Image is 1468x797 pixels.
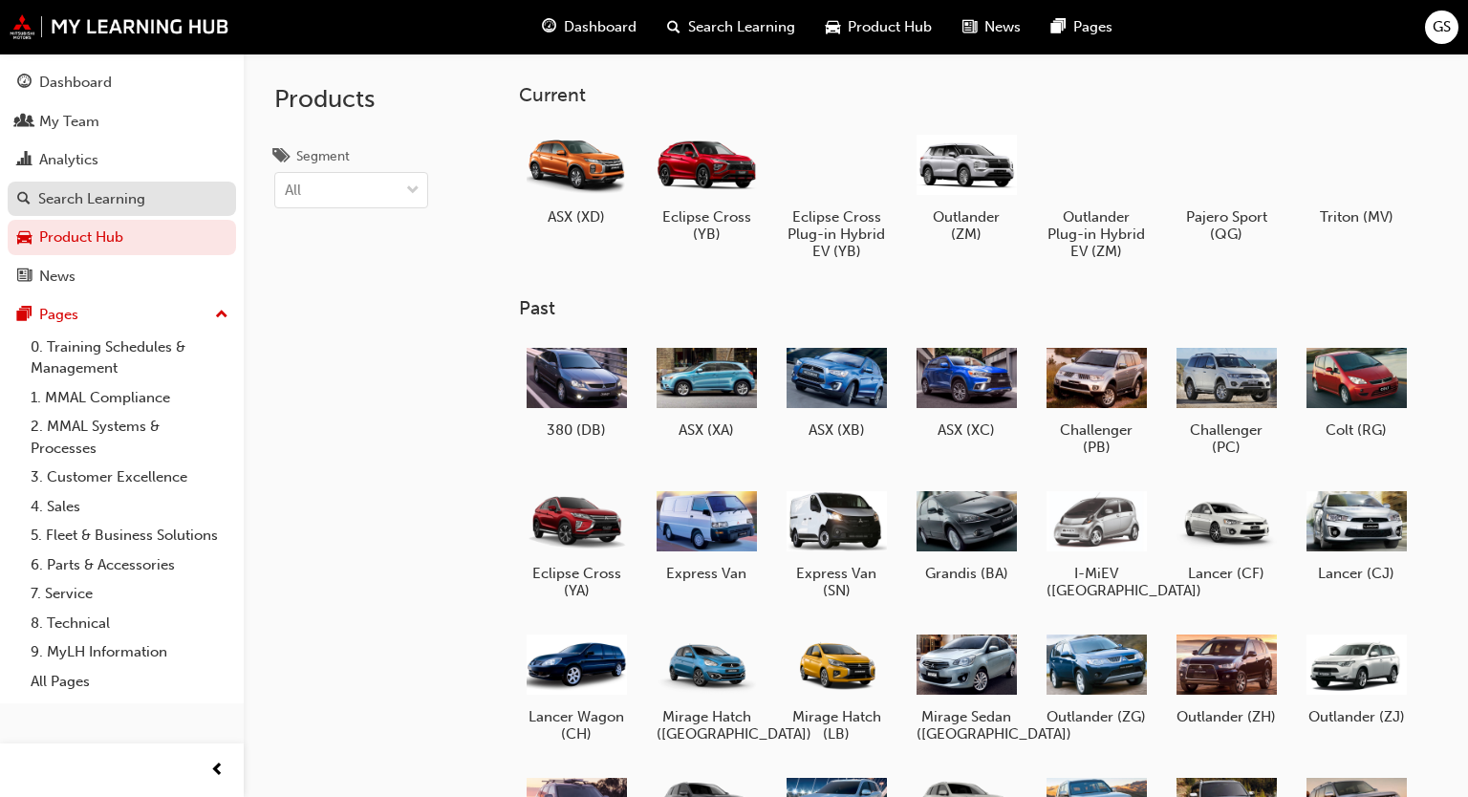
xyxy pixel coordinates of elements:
a: 2. MMAL Systems & Processes [23,412,236,463]
a: Analytics [8,142,236,178]
a: Outlander (ZM) [909,121,1024,249]
h5: ASX (XA) [657,421,757,439]
h5: Outlander Plug-in Hybrid EV (ZM) [1047,208,1147,260]
span: pages-icon [17,307,32,324]
a: Grandis (BA) [909,479,1024,590]
a: All Pages [23,667,236,697]
h5: 380 (DB) [527,421,627,439]
a: Mirage Hatch (LB) [779,622,894,750]
h3: Past [519,297,1437,319]
div: Dashboard [39,72,112,94]
h5: Lancer (CJ) [1306,565,1407,582]
h5: Outlander (ZG) [1047,708,1147,725]
h5: Outlander (ZH) [1177,708,1277,725]
a: 5. Fleet & Business Solutions [23,521,236,550]
span: tags-icon [274,149,289,166]
a: car-iconProduct Hub [810,8,947,47]
h5: Mirage Hatch ([GEOGRAPHIC_DATA]) [657,708,757,743]
a: search-iconSearch Learning [652,8,810,47]
span: prev-icon [210,759,225,783]
span: up-icon [215,303,228,328]
a: 3. Customer Excellence [23,463,236,492]
button: GS [1425,11,1458,44]
a: Outlander (ZJ) [1299,622,1414,733]
a: Mirage Sedan ([GEOGRAPHIC_DATA]) [909,622,1024,750]
div: Search Learning [38,188,145,210]
a: 9. MyLH Information [23,637,236,667]
h5: Mirage Sedan ([GEOGRAPHIC_DATA]) [917,708,1017,743]
h2: Products [274,84,428,115]
a: 0. Training Schedules & Management [23,333,236,383]
a: Lancer (CJ) [1299,479,1414,590]
h5: I-MiEV ([GEOGRAPHIC_DATA]) [1047,565,1147,599]
h5: Grandis (BA) [917,565,1017,582]
span: car-icon [826,15,840,39]
div: All [285,180,301,202]
a: Pajero Sport (QG) [1169,121,1284,249]
a: Dashboard [8,65,236,100]
h5: Eclipse Cross Plug-in Hybrid EV (YB) [787,208,887,260]
span: Pages [1073,16,1112,38]
span: News [984,16,1021,38]
a: 380 (DB) [519,335,634,446]
h5: ASX (XD) [527,208,627,226]
button: Pages [8,297,236,333]
h5: Mirage Hatch (LB) [787,708,887,743]
a: Lancer Wagon (CH) [519,622,634,750]
span: pages-icon [1051,15,1066,39]
h5: Eclipse Cross (YA) [527,565,627,599]
div: Segment [296,147,350,166]
a: Eclipse Cross (YA) [519,479,634,607]
h5: Express Van (SN) [787,565,887,599]
h3: Current [519,84,1437,106]
a: ASX (XC) [909,335,1024,446]
a: mmal [10,14,229,39]
a: Outlander (ZG) [1039,622,1154,733]
a: Eclipse Cross Plug-in Hybrid EV (YB) [779,121,894,267]
span: Dashboard [564,16,637,38]
span: GS [1433,16,1451,38]
div: Analytics [39,149,98,171]
div: My Team [39,111,99,133]
span: Search Learning [688,16,795,38]
a: Challenger (PC) [1169,335,1284,463]
a: news-iconNews [947,8,1036,47]
a: 7. Service [23,579,236,609]
a: pages-iconPages [1036,8,1128,47]
a: 6. Parts & Accessories [23,550,236,580]
a: 4. Sales [23,492,236,522]
a: guage-iconDashboard [527,8,652,47]
h5: Challenger (PC) [1177,421,1277,456]
h5: ASX (XC) [917,421,1017,439]
a: Express Van (SN) [779,479,894,607]
a: ASX (XB) [779,335,894,446]
a: Challenger (PB) [1039,335,1154,463]
a: Triton (MV) [1299,121,1414,232]
a: Eclipse Cross (YB) [649,121,764,249]
a: 8. Technical [23,609,236,638]
h5: Pajero Sport (QG) [1177,208,1277,243]
h5: Eclipse Cross (YB) [657,208,757,243]
h5: Triton (MV) [1306,208,1407,226]
a: I-MiEV ([GEOGRAPHIC_DATA]) [1039,479,1154,607]
span: news-icon [17,269,32,286]
button: DashboardMy TeamAnalyticsSearch LearningProduct HubNews [8,61,236,297]
a: Express Van [649,479,764,590]
a: Colt (RG) [1299,335,1414,446]
span: guage-icon [542,15,556,39]
h5: Outlander (ZJ) [1306,708,1407,725]
a: Outlander Plug-in Hybrid EV (ZM) [1039,121,1154,267]
a: My Team [8,104,236,140]
a: ASX (XD) [519,121,634,232]
a: Search Learning [8,182,236,217]
span: guage-icon [17,75,32,92]
a: Mirage Hatch ([GEOGRAPHIC_DATA]) [649,622,764,750]
h5: Lancer (CF) [1177,565,1277,582]
h5: Express Van [657,565,757,582]
h5: Colt (RG) [1306,421,1407,439]
h5: ASX (XB) [787,421,887,439]
div: Pages [39,304,78,326]
span: search-icon [17,191,31,208]
span: Product Hub [848,16,932,38]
